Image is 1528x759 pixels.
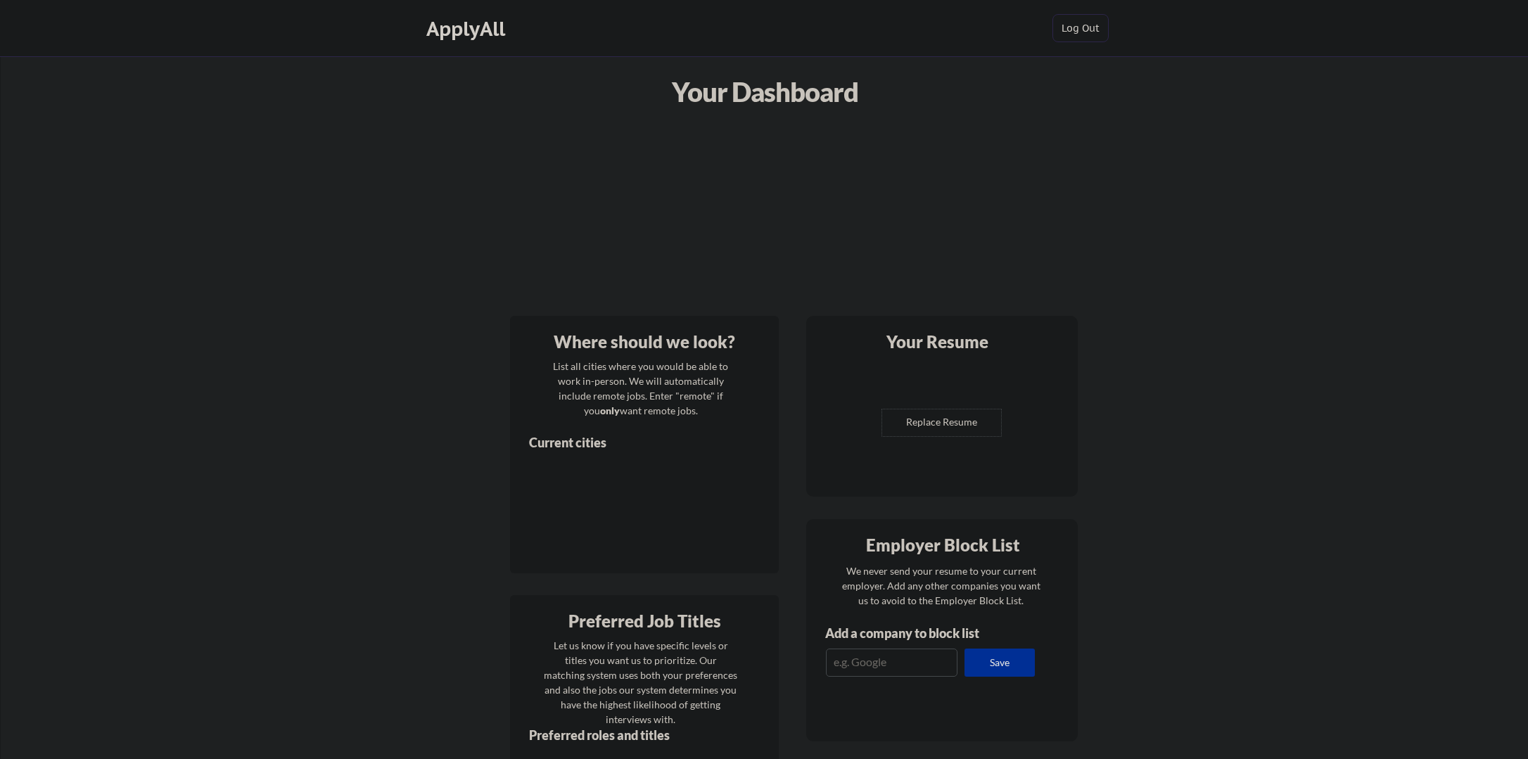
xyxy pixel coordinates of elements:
div: Preferred roles and titles [529,729,720,741]
div: List all cities where you would be able to work in-person. We will automatically include remote j... [544,359,737,418]
div: Your Resume [867,333,1007,350]
div: Employer Block List [812,537,1074,554]
button: Save [964,649,1035,677]
div: Where should we look? [514,333,775,350]
div: Add a company to block list [825,627,1001,639]
div: Your Dashboard [1,72,1528,112]
button: Log Out [1052,14,1109,42]
div: We never send your resume to your current employer. Add any other companies you want us to avoid ... [841,563,1041,608]
div: Let us know if you have specific levels or titles you want us to prioritize. Our matching system ... [544,638,737,727]
div: ApplyAll [426,17,509,41]
div: Current cities [529,436,724,449]
div: Preferred Job Titles [514,613,775,630]
strong: only [600,404,620,416]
